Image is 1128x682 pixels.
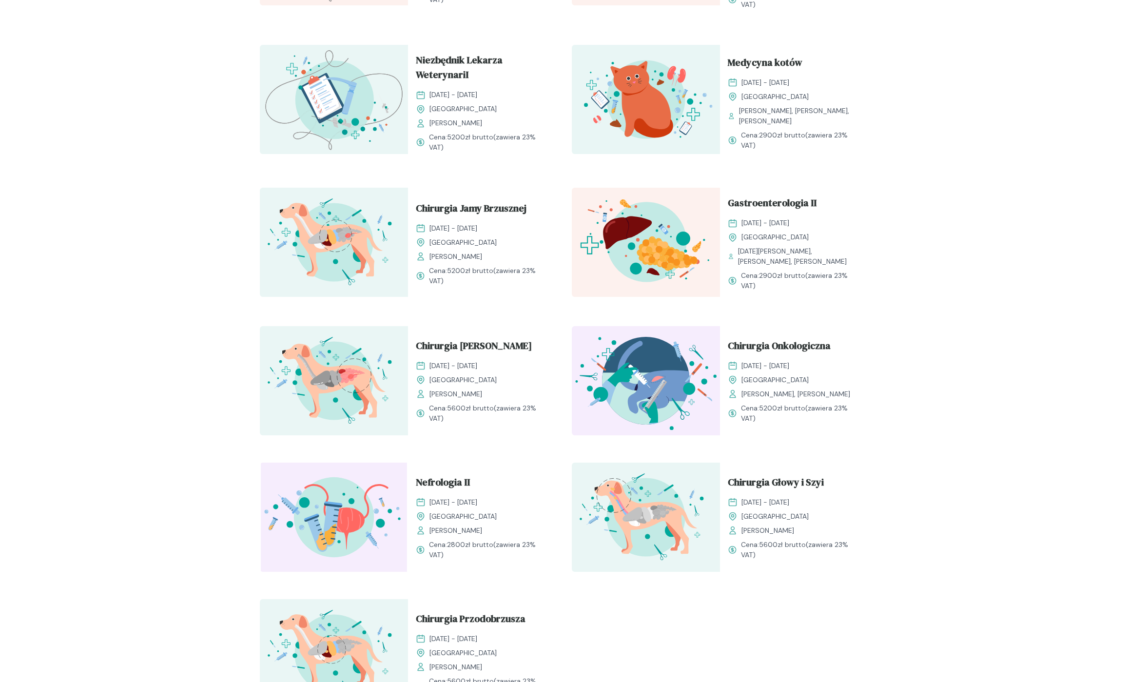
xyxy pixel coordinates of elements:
[429,389,482,399] span: [PERSON_NAME]
[416,201,548,219] a: Chirurgia Jamy Brzusznej
[728,195,860,214] a: Gastroenterologia II
[741,271,860,291] span: Cena: (zawiera 23% VAT)
[741,218,789,228] span: [DATE] - [DATE]
[738,246,860,267] span: [DATE][PERSON_NAME], [PERSON_NAME], [PERSON_NAME]
[741,130,860,151] span: Cena: (zawiera 23% VAT)
[741,497,789,507] span: [DATE] - [DATE]
[759,271,805,280] span: 2900 zł brutto
[741,78,789,88] span: [DATE] - [DATE]
[572,45,720,154] img: aHfQZEMqNJQqH-e8_MedKot_T.svg
[741,92,809,102] span: [GEOGRAPHIC_DATA]
[741,232,809,242] span: [GEOGRAPHIC_DATA]
[759,131,805,139] span: 2900 zł brutto
[429,132,548,153] span: Cena: (zawiera 23% VAT)
[741,361,789,371] span: [DATE] - [DATE]
[429,526,482,536] span: [PERSON_NAME]
[429,540,548,560] span: Cena: (zawiera 23% VAT)
[728,195,817,214] span: Gastroenterologia II
[429,403,548,424] span: Cena: (zawiera 23% VAT)
[741,540,860,560] span: Cena: (zawiera 23% VAT)
[429,634,477,644] span: [DATE] - [DATE]
[416,53,548,86] a: Niezbędnik Lekarza WeterynariI
[759,540,806,549] span: 5600 zł brutto
[741,526,794,536] span: [PERSON_NAME]
[447,404,494,412] span: 5600 zł brutto
[416,611,548,630] a: Chirurgia Przodobrzusza
[429,118,482,128] span: [PERSON_NAME]
[416,201,526,219] span: Chirurgia Jamy Brzusznej
[728,338,860,357] a: Chirurgia Onkologiczna
[447,266,493,275] span: 5200 zł brutto
[759,404,805,412] span: 5200 zł brutto
[416,338,532,357] span: Chirurgia [PERSON_NAME]
[429,375,497,385] span: [GEOGRAPHIC_DATA]
[741,375,809,385] span: [GEOGRAPHIC_DATA]
[429,648,497,658] span: [GEOGRAPHIC_DATA]
[447,133,493,141] span: 5200 zł brutto
[260,45,408,154] img: aHe4VUMqNJQqH-M0_ProcMH_T.svg
[572,188,720,297] img: ZxkxEIF3NbkBX8eR_GastroII_T.svg
[429,104,497,114] span: [GEOGRAPHIC_DATA]
[429,252,482,262] span: [PERSON_NAME]
[728,475,824,493] span: Chirurgia Głowy i Szyi
[728,338,831,357] span: Chirurgia Onkologiczna
[429,266,548,286] span: Cena: (zawiera 23% VAT)
[447,540,493,549] span: 2800 zł brutto
[739,106,860,126] span: [PERSON_NAME], [PERSON_NAME], [PERSON_NAME]
[416,611,525,630] span: Chirurgia Przodobrzusza
[429,511,497,522] span: [GEOGRAPHIC_DATA]
[728,475,860,493] a: Chirurgia Głowy i Szyi
[416,475,548,493] a: Nefrologia II
[572,463,720,572] img: ZqFXfB5LeNNTxeHy_ChiruGS_T.svg
[741,389,850,399] span: [PERSON_NAME], [PERSON_NAME]
[429,90,477,100] span: [DATE] - [DATE]
[572,326,720,435] img: ZpbL5h5LeNNTxNpI_ChiruOnko_T.svg
[741,403,860,424] span: Cena: (zawiera 23% VAT)
[429,662,482,672] span: [PERSON_NAME]
[416,338,548,357] a: Chirurgia [PERSON_NAME]
[429,361,477,371] span: [DATE] - [DATE]
[260,463,408,572] img: ZpgBUh5LeNNTxPrX_Uro_T.svg
[728,55,860,74] a: Medycyna kotów
[728,55,802,74] span: Medycyna kotów
[429,497,477,507] span: [DATE] - [DATE]
[741,511,809,522] span: [GEOGRAPHIC_DATA]
[260,188,408,297] img: aHfRokMqNJQqH-fc_ChiruJB_T.svg
[429,223,477,234] span: [DATE] - [DATE]
[429,237,497,248] span: [GEOGRAPHIC_DATA]
[260,326,408,435] img: ZpbG-x5LeNNTxNnM_ChiruTy%C5%82o_T.svg
[416,475,470,493] span: Nefrologia II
